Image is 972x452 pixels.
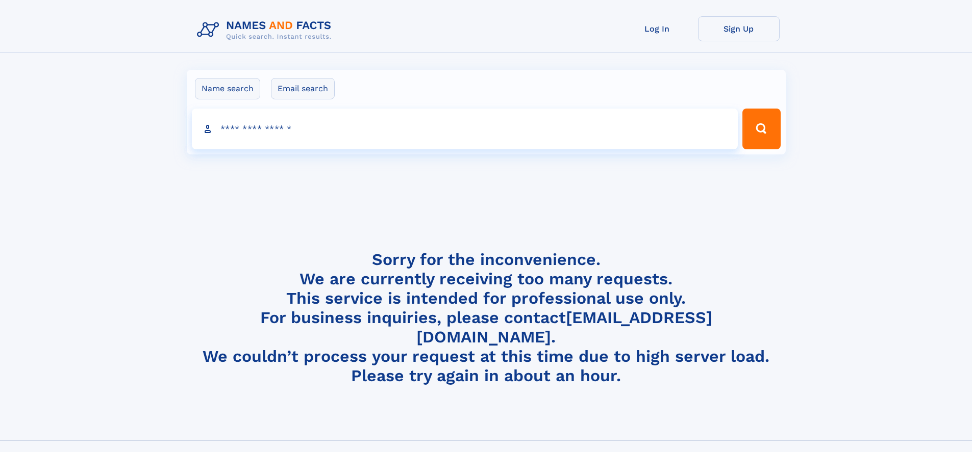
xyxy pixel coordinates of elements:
[193,250,780,386] h4: Sorry for the inconvenience. We are currently receiving too many requests. This service is intend...
[416,308,712,347] a: [EMAIL_ADDRESS][DOMAIN_NAME]
[698,16,780,41] a: Sign Up
[271,78,335,99] label: Email search
[192,109,738,149] input: search input
[742,109,780,149] button: Search Button
[616,16,698,41] a: Log In
[195,78,260,99] label: Name search
[193,16,340,44] img: Logo Names and Facts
